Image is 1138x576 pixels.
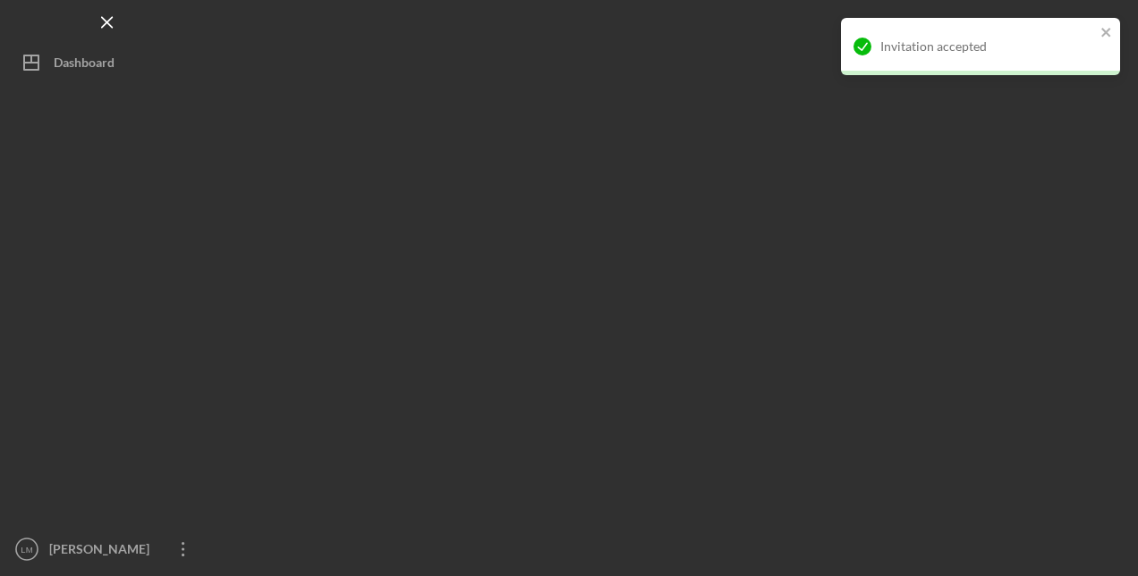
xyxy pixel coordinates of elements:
[1100,25,1113,42] button: close
[9,531,206,567] button: LM[PERSON_NAME]
[9,45,206,80] button: Dashboard
[54,45,115,85] div: Dashboard
[21,545,32,555] text: LM
[45,531,161,572] div: [PERSON_NAME]
[880,39,1095,54] div: Invitation accepted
